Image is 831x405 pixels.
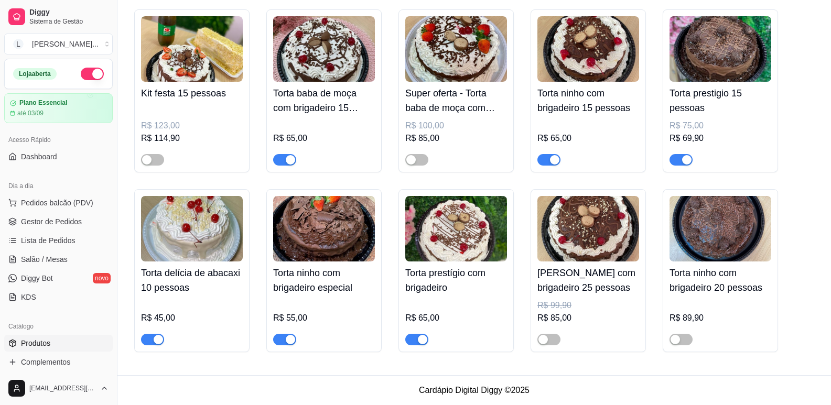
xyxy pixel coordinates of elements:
[29,17,109,26] span: Sistema de Gestão
[21,292,36,302] span: KDS
[19,99,67,107] article: Plano Essencial
[273,132,375,145] div: R$ 65,00
[21,198,93,208] span: Pedidos balcão (PDV)
[537,196,639,261] img: product-image
[4,93,113,123] a: Plano Essencialaté 03/09
[273,196,375,261] img: product-image
[4,251,113,268] a: Salão / Mesas
[21,235,75,246] span: Lista de Pedidos
[537,16,639,82] img: product-image
[81,68,104,80] button: Alterar Status
[405,196,507,261] img: product-image
[273,312,375,324] div: R$ 55,00
[670,86,771,115] h4: Torta prestigio 15 pessoas
[273,86,375,115] h4: Torta baba de moça com brigadeiro 15 pessoas
[141,16,243,82] img: product-image
[4,270,113,287] a: Diggy Botnovo
[4,318,113,335] div: Catálogo
[670,119,771,132] div: R$ 75,00
[17,109,44,117] article: até 03/09
[21,357,70,367] span: Complementos
[21,151,57,162] span: Dashboard
[4,4,113,29] a: DiggySistema de Gestão
[4,34,113,54] button: Select a team
[29,384,96,392] span: [EMAIL_ADDRESS][DOMAIN_NAME]
[4,232,113,249] a: Lista de Pedidos
[405,16,507,82] img: product-image
[670,16,771,82] img: product-image
[4,148,113,165] a: Dashboard
[4,376,113,401] button: [EMAIL_ADDRESS][DOMAIN_NAME]
[273,16,375,82] img: product-image
[21,216,82,227] span: Gestor de Pedidos
[13,39,24,49] span: L
[141,119,243,132] div: R$ 123,00
[537,299,639,312] div: R$ 99,90
[405,312,507,324] div: R$ 65,00
[141,132,243,145] div: R$ 114,90
[117,375,831,405] footer: Cardápio Digital Diggy © 2025
[141,86,243,101] h4: Kit festa 15 pessoas
[13,68,57,80] div: Loja aberta
[4,354,113,370] a: Complementos
[4,132,113,148] div: Acesso Rápido
[670,132,771,145] div: R$ 69,90
[29,8,109,17] span: Diggy
[405,86,507,115] h4: Super oferta - Torta baba de moça com brigadeiro 25 pessoas
[537,266,639,295] h4: [PERSON_NAME] com brigadeiro 25 pessoas
[21,254,68,265] span: Salão / Mesas
[405,266,507,295] h4: Torta prestígio com brigadeiro
[670,266,771,295] h4: Torta ninho com brigadeiro 20 pessoas
[32,39,99,49] div: [PERSON_NAME] ...
[537,86,639,115] h4: Torta ninho com brigadeiro 15 pessoas
[141,266,243,295] h4: Torta delícia de abacaxi 10 pessoas
[405,119,507,132] div: R$ 100,00
[670,196,771,261] img: product-image
[537,132,639,145] div: R$ 65,00
[4,213,113,230] a: Gestor de Pedidos
[4,289,113,305] a: KDS
[21,273,53,283] span: Diggy Bot
[4,335,113,352] a: Produtos
[670,312,771,324] div: R$ 89,90
[273,266,375,295] h4: Torta ninho com brigadeiro especial
[537,312,639,324] div: R$ 85,00
[141,196,243,261] img: product-image
[4,178,113,194] div: Dia a dia
[21,338,50,348] span: Produtos
[4,194,113,211] button: Pedidos balcão (PDV)
[405,132,507,145] div: R$ 85,00
[141,312,243,324] div: R$ 45,00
